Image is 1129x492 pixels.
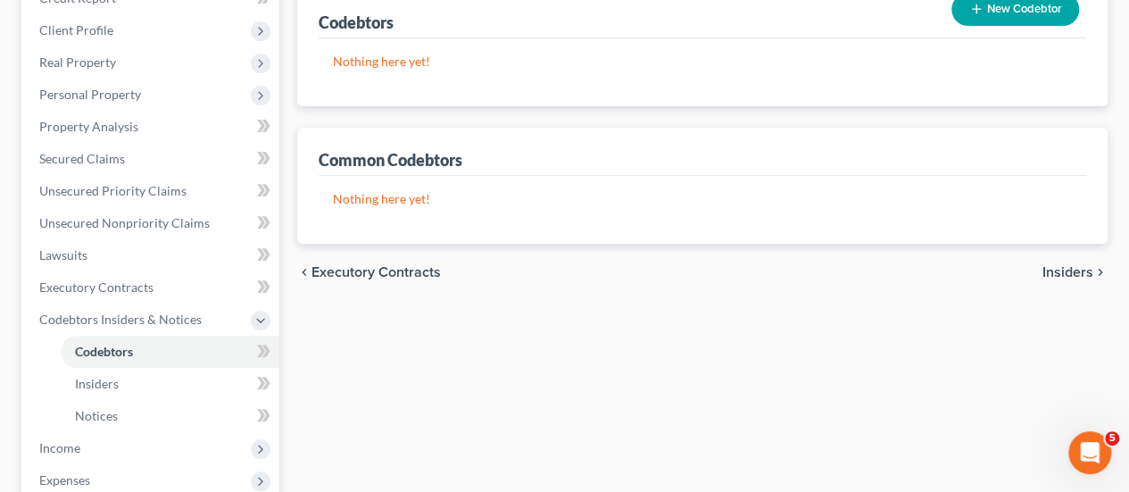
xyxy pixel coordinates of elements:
[39,119,138,134] span: Property Analysis
[61,336,279,368] a: Codebtors
[39,440,80,455] span: Income
[39,22,113,38] span: Client Profile
[39,87,141,102] span: Personal Property
[61,400,279,432] a: Notices
[25,111,279,143] a: Property Analysis
[39,54,116,70] span: Real Property
[333,53,1072,71] p: Nothing here yet!
[25,143,279,175] a: Secured Claims
[319,12,394,33] div: Codebtors
[75,344,133,359] span: Codebtors
[319,149,462,171] div: Common Codebtors
[75,376,119,391] span: Insiders
[297,265,311,279] i: chevron_left
[25,207,279,239] a: Unsecured Nonpriority Claims
[39,183,187,198] span: Unsecured Priority Claims
[1042,265,1093,279] span: Insiders
[25,239,279,271] a: Lawsuits
[25,175,279,207] a: Unsecured Priority Claims
[297,265,441,279] button: chevron_left Executory Contracts
[39,247,87,263] span: Lawsuits
[39,279,154,295] span: Executory Contracts
[333,190,1072,208] p: Nothing here yet!
[39,472,90,488] span: Expenses
[25,271,279,304] a: Executory Contracts
[1042,265,1108,279] button: Insiders chevron_right
[39,312,202,327] span: Codebtors Insiders & Notices
[39,215,210,230] span: Unsecured Nonpriority Claims
[75,408,118,423] span: Notices
[39,151,125,166] span: Secured Claims
[1068,431,1111,474] iframe: Intercom live chat
[1105,431,1119,446] span: 5
[311,265,441,279] span: Executory Contracts
[61,368,279,400] a: Insiders
[1093,265,1108,279] i: chevron_right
